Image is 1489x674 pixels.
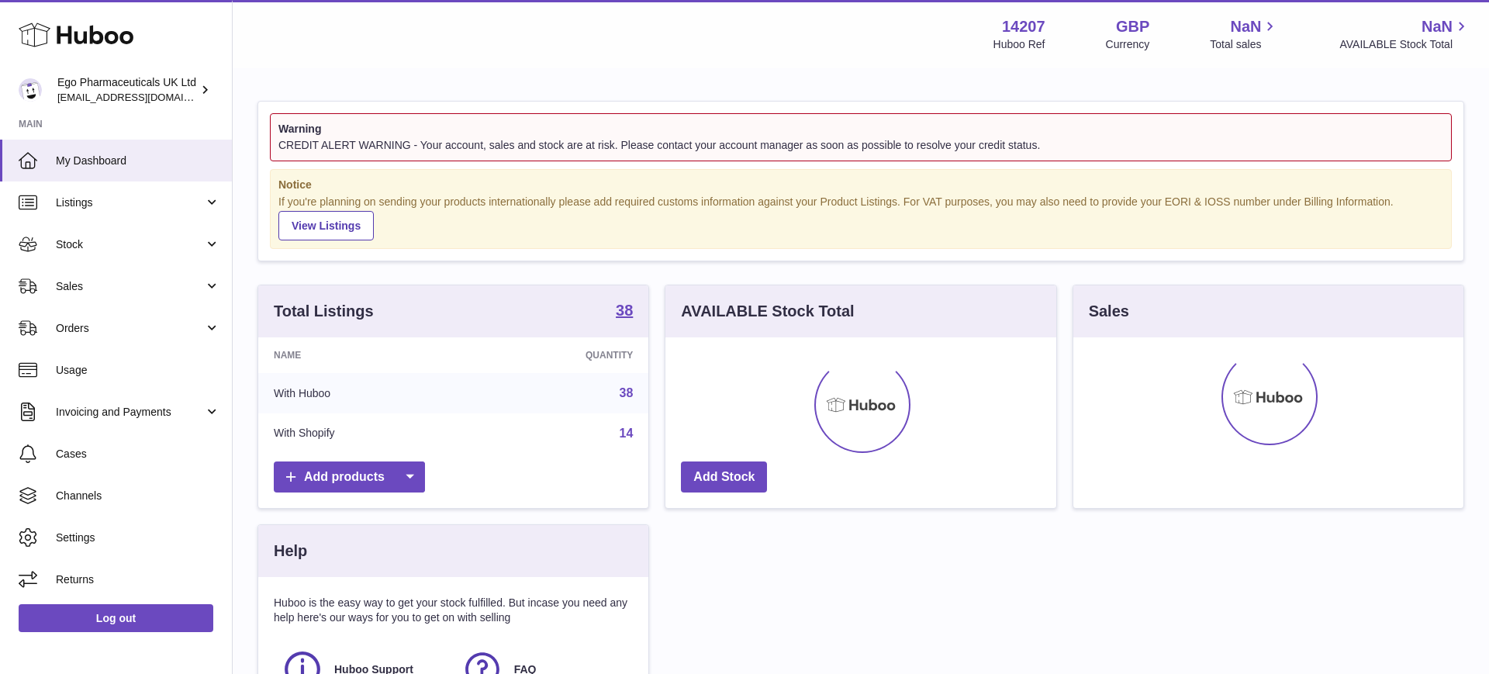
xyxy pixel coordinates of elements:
[56,321,204,336] span: Orders
[258,337,468,373] th: Name
[616,302,633,318] strong: 38
[1106,37,1150,52] div: Currency
[681,301,854,322] h3: AVAILABLE Stock Total
[56,489,220,503] span: Channels
[1339,37,1470,52] span: AVAILABLE Stock Total
[278,178,1443,192] strong: Notice
[258,373,468,413] td: With Huboo
[993,37,1045,52] div: Huboo Ref
[278,138,1443,153] div: CREDIT ALERT WARNING - Your account, sales and stock are at risk. Please contact your account man...
[1422,16,1453,37] span: NaN
[1230,16,1261,37] span: NaN
[56,572,220,587] span: Returns
[620,427,634,440] a: 14
[1089,301,1129,322] h3: Sales
[274,301,374,322] h3: Total Listings
[274,541,307,562] h3: Help
[1210,16,1279,52] a: NaN Total sales
[56,531,220,545] span: Settings
[1339,16,1470,52] a: NaN AVAILABLE Stock Total
[278,195,1443,241] div: If you're planning on sending your products internationally please add required customs informati...
[56,363,220,378] span: Usage
[56,154,220,168] span: My Dashboard
[258,413,468,454] td: With Shopify
[57,75,197,105] div: Ego Pharmaceuticals UK Ltd
[620,386,634,399] a: 38
[19,78,42,102] img: internalAdmin-14207@internal.huboo.com
[56,405,204,420] span: Invoicing and Payments
[56,237,204,252] span: Stock
[1210,37,1279,52] span: Total sales
[468,337,648,373] th: Quantity
[1116,16,1149,37] strong: GBP
[57,91,228,103] span: [EMAIL_ADDRESS][DOMAIN_NAME]
[56,279,204,294] span: Sales
[19,604,213,632] a: Log out
[681,461,767,493] a: Add Stock
[56,447,220,461] span: Cases
[56,195,204,210] span: Listings
[278,122,1443,137] strong: Warning
[278,211,374,240] a: View Listings
[274,461,425,493] a: Add products
[616,302,633,321] a: 38
[274,596,633,625] p: Huboo is the easy way to get your stock fulfilled. But incase you need any help here's our ways f...
[1002,16,1045,37] strong: 14207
